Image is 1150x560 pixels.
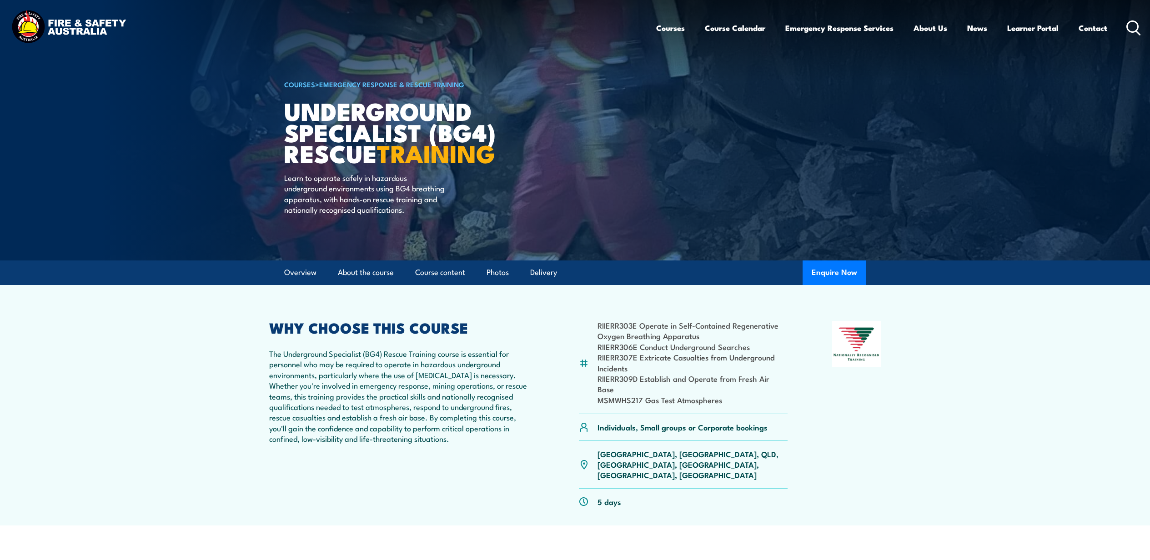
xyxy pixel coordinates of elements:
a: About the course [338,260,394,285]
a: COURSES [284,79,315,89]
p: Learn to operate safely in hazardous underground environments using BG4 breathing apparatus, with... [284,172,450,215]
li: RIIERR307E Extricate Casualties from Underground Incidents [598,352,788,373]
li: RIIERR309D Establish and Operate from Fresh Air Base [598,373,788,395]
p: The Underground Specialist (BG4) Rescue Training course is essential for personnel who may be req... [269,348,535,444]
a: Emergency Response Services [785,16,894,40]
a: Courses [656,16,685,40]
h2: WHY CHOOSE THIS COURSE [269,321,535,334]
a: Photos [487,260,509,285]
h6: > [284,79,509,90]
p: Individuals, Small groups or Corporate bookings [598,422,768,432]
h1: Underground Specialist (BG4) Rescue [284,100,509,164]
a: News [967,16,987,40]
a: Emergency Response & Rescue Training [319,79,464,89]
a: Course Calendar [705,16,765,40]
button: Enquire Now [803,260,866,285]
p: [GEOGRAPHIC_DATA], [GEOGRAPHIC_DATA], QLD, [GEOGRAPHIC_DATA], [GEOGRAPHIC_DATA], [GEOGRAPHIC_DATA... [598,449,788,480]
img: Nationally Recognised Training logo. [832,321,881,367]
strong: TRAINING [377,134,495,171]
a: Contact [1079,16,1107,40]
a: About Us [914,16,947,40]
a: Delivery [530,260,557,285]
li: MSMWHS217 Gas Test Atmospheres [598,395,788,405]
p: 5 days [598,496,621,507]
a: Course content [415,260,465,285]
li: RIIERR306E Conduct Underground Searches [598,341,788,352]
li: RIIERR303E Operate in Self-Contained Regenerative Oxygen Breathing Apparatus [598,320,788,341]
a: Learner Portal [1007,16,1059,40]
a: Overview [284,260,316,285]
